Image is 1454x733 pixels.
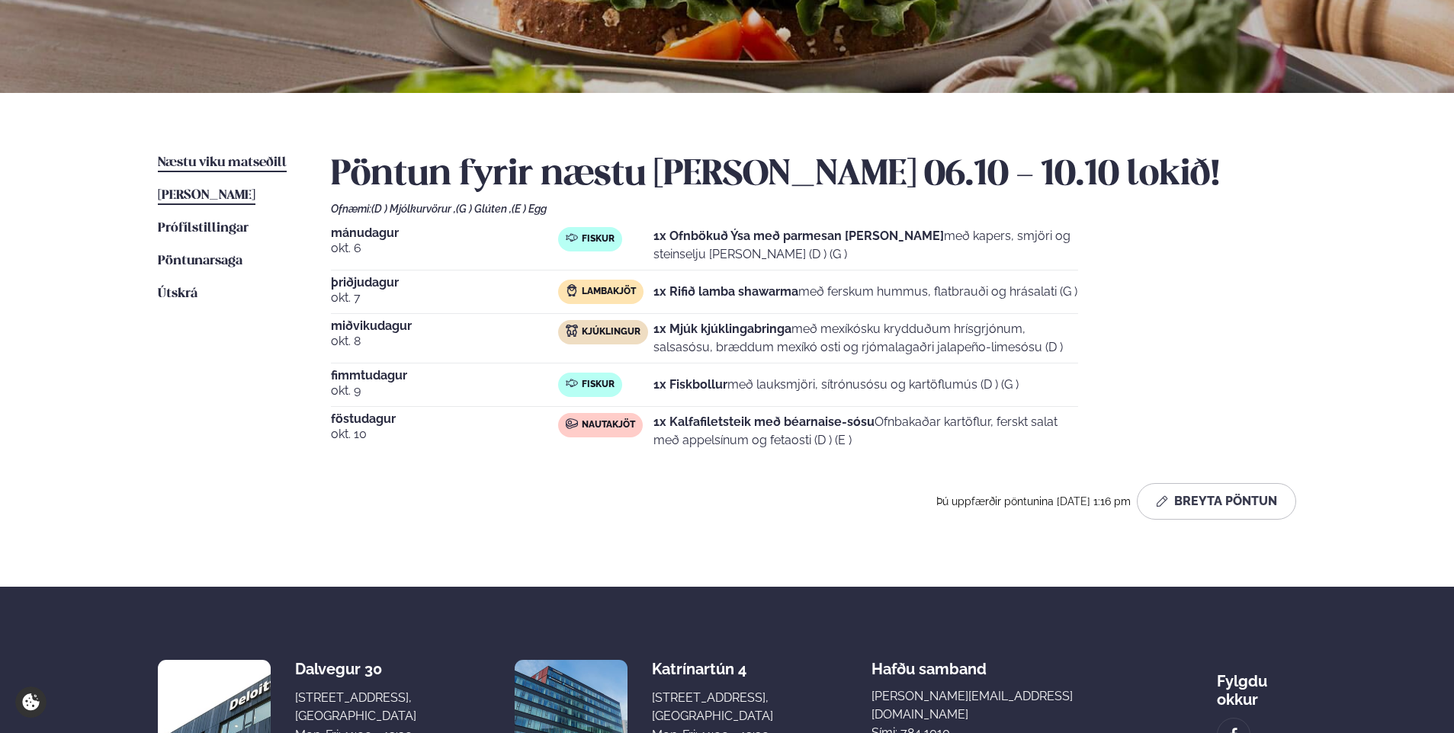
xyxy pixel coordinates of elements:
span: [PERSON_NAME] [158,189,255,202]
img: fish.svg [566,377,578,389]
a: [PERSON_NAME][EMAIL_ADDRESS][DOMAIN_NAME] [871,687,1119,724]
a: Útskrá [158,285,197,303]
div: Dalvegur 30 [295,660,416,678]
span: okt. 7 [331,289,558,307]
img: Lamb.svg [566,284,578,296]
span: (D ) Mjólkurvörur , [371,203,456,215]
span: Útskrá [158,287,197,300]
button: Breyta Pöntun [1137,483,1296,520]
span: okt. 8 [331,332,558,350]
span: (G ) Glúten , [456,203,512,215]
span: Hafðu samband [871,648,987,678]
a: Pöntunarsaga [158,252,242,270]
span: mánudagur [331,227,558,239]
span: föstudagur [331,413,558,425]
img: beef.svg [566,418,578,430]
p: Ofnbakaðar kartöflur, ferskt salat með appelsínum og fetaosti (D ) (E ) [653,413,1078,450]
span: miðvikudagur [331,320,558,332]
span: Fiskur [582,233,615,245]
a: [PERSON_NAME] [158,187,255,205]
span: Prófílstillingar [158,222,249,235]
p: með ferskum hummus, flatbrauði og hrásalati (G ) [653,283,1077,301]
img: fish.svg [566,232,578,244]
span: Næstu viku matseðill [158,156,287,169]
div: Ofnæmi: [331,203,1296,215]
div: [STREET_ADDRESS], [GEOGRAPHIC_DATA] [295,689,416,725]
span: Nautakjöt [582,419,635,431]
strong: 1x Rifið lamba shawarma [653,284,798,299]
span: okt. 9 [331,382,558,400]
a: Næstu viku matseðill [158,154,287,172]
strong: 1x Kalfafiletsteik með béarnaise-sósu [653,415,875,429]
div: Katrínartún 4 [652,660,773,678]
p: með lauksmjöri, sítrónusósu og kartöflumús (D ) (G ) [653,376,1019,394]
a: Cookie settings [15,687,47,718]
span: Þú uppfærðir pöntunina [DATE] 1:16 pm [936,495,1131,507]
div: [STREET_ADDRESS], [GEOGRAPHIC_DATA] [652,689,773,725]
span: Kjúklingur [582,326,640,338]
a: Prófílstillingar [158,219,249,238]
span: þriðjudagur [331,277,558,289]
strong: 1x Fiskbollur [653,377,727,392]
strong: 1x Ofnbökuð Ýsa með parmesan [PERSON_NAME] [653,229,944,243]
span: Pöntunarsaga [158,254,242,267]
span: fimmtudagur [331,370,558,382]
span: (E ) Egg [512,203,547,215]
span: okt. 6 [331,239,558,258]
span: Lambakjöt [582,286,636,298]
p: með mexíkósku krydduðum hrísgrjónum, salsasósu, bræddum mexíkó osti og rjómalagaðri jalapeño-lime... [653,320,1078,357]
p: með kapers, smjöri og steinselju [PERSON_NAME] (D ) (G ) [653,227,1078,264]
strong: 1x Mjúk kjúklingabringa [653,322,791,336]
img: chicken.svg [566,325,578,337]
div: Fylgdu okkur [1217,660,1296,709]
h2: Pöntun fyrir næstu [PERSON_NAME] 06.10 - 10.10 lokið! [331,154,1296,197]
span: okt. 10 [331,425,558,443]
span: Fiskur [582,379,615,391]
